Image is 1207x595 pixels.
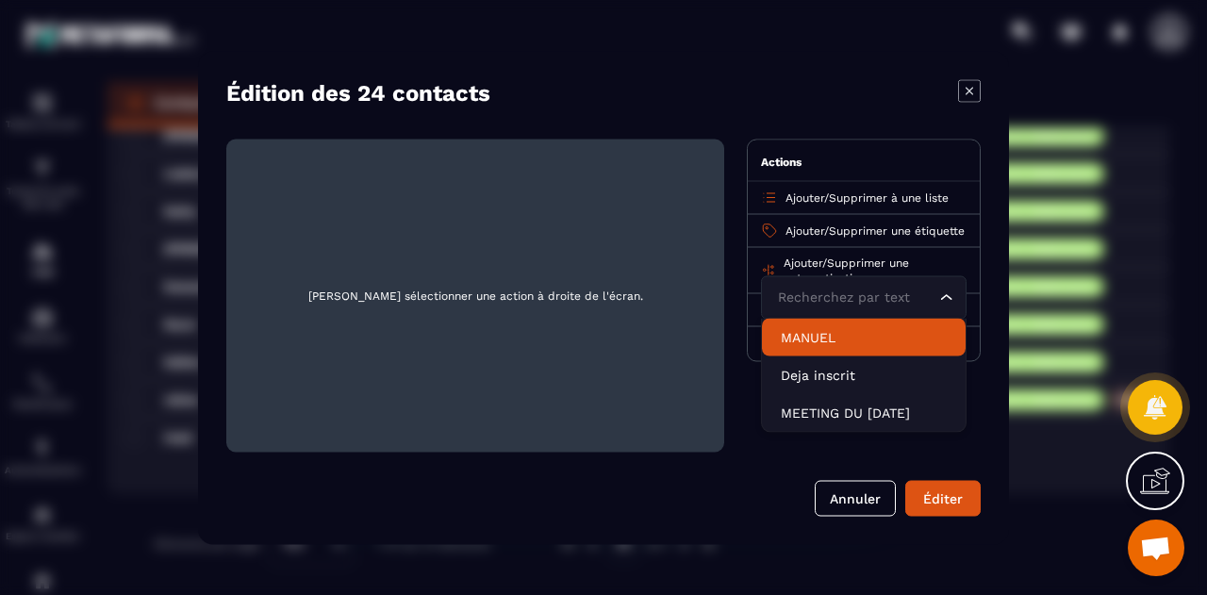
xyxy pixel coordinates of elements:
[1128,520,1184,576] a: Ouvrir le chat
[785,223,824,237] span: Ajouter
[784,256,822,269] span: Ajouter
[781,403,947,421] p: MEETING DU LUNDI
[905,480,981,516] button: Éditer
[761,275,967,319] div: Search for option
[241,154,709,437] span: [PERSON_NAME] sélectionner une action à droite de l'écran.
[785,190,824,204] span: Ajouter
[226,79,490,106] h4: Édition des 24 contacts
[773,287,935,307] input: Search for option
[785,223,965,238] p: /
[815,480,896,516] button: Annuler
[784,256,909,284] span: Supprimer une automatisation
[784,255,967,285] p: /
[829,190,949,204] span: Supprimer à une liste
[829,223,965,237] span: Supprimer une étiquette
[781,365,947,384] p: Deja inscrit
[761,155,802,168] span: Actions
[785,190,949,205] p: /
[781,327,947,346] p: MANUEL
